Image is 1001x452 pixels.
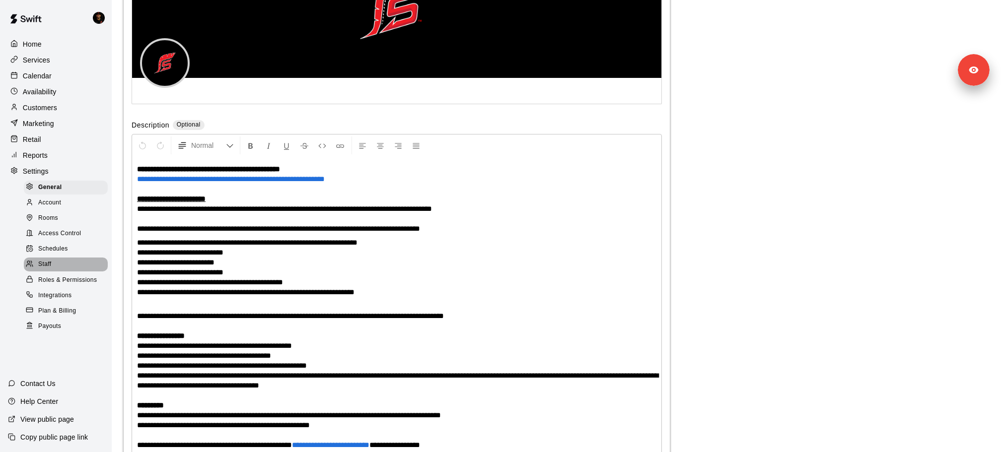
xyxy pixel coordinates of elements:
[8,100,104,115] a: Customers
[38,198,61,208] span: Account
[24,181,108,194] div: General
[24,303,112,319] a: Plan & Billing
[23,166,49,176] p: Settings
[134,136,151,154] button: Undo
[20,414,74,424] p: View public page
[24,242,108,256] div: Schedules
[23,55,50,65] p: Services
[38,213,58,223] span: Rooms
[152,136,169,154] button: Redo
[24,196,108,210] div: Account
[8,68,104,83] a: Calendar
[23,119,54,129] p: Marketing
[8,164,104,179] a: Settings
[91,8,112,28] div: Chris McFarland
[24,289,108,303] div: Integrations
[8,53,104,67] a: Services
[24,227,108,241] div: Access Control
[23,150,48,160] p: Reports
[242,136,259,154] button: Format Bold
[38,229,81,239] span: Access Control
[23,71,52,81] p: Calendar
[24,180,112,195] a: General
[23,39,42,49] p: Home
[8,148,104,163] a: Reports
[24,195,112,210] a: Account
[24,211,112,226] a: Rooms
[173,136,238,154] button: Formatting Options
[20,396,58,406] p: Help Center
[332,136,349,154] button: Insert Link
[24,258,108,271] div: Staff
[260,136,277,154] button: Format Italics
[23,87,57,97] p: Availability
[20,379,56,388] p: Contact Us
[20,432,88,442] p: Copy public page link
[372,136,389,154] button: Center Align
[24,226,112,242] a: Access Control
[93,12,105,24] img: Chris McFarland
[278,136,295,154] button: Format Underline
[24,304,108,318] div: Plan & Billing
[354,136,371,154] button: Left Align
[8,132,104,147] a: Retail
[132,120,169,131] label: Description
[24,242,112,257] a: Schedules
[314,136,331,154] button: Insert Code
[38,322,61,331] span: Payouts
[38,259,51,269] span: Staff
[38,275,97,285] span: Roles & Permissions
[38,306,76,316] span: Plan & Billing
[38,183,62,193] span: General
[24,320,108,333] div: Payouts
[8,84,104,99] a: Availability
[24,288,112,303] a: Integrations
[8,37,104,52] a: Home
[38,244,68,254] span: Schedules
[24,319,112,334] a: Payouts
[8,116,104,131] a: Marketing
[24,273,108,287] div: Roles & Permissions
[390,136,407,154] button: Right Align
[191,140,226,150] span: Normal
[408,136,425,154] button: Justify Align
[24,257,112,272] a: Staff
[24,211,108,225] div: Rooms
[296,136,313,154] button: Format Strikethrough
[23,103,57,113] p: Customers
[23,134,41,144] p: Retail
[177,121,201,128] span: Optional
[38,291,72,301] span: Integrations
[24,272,112,288] a: Roles & Permissions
